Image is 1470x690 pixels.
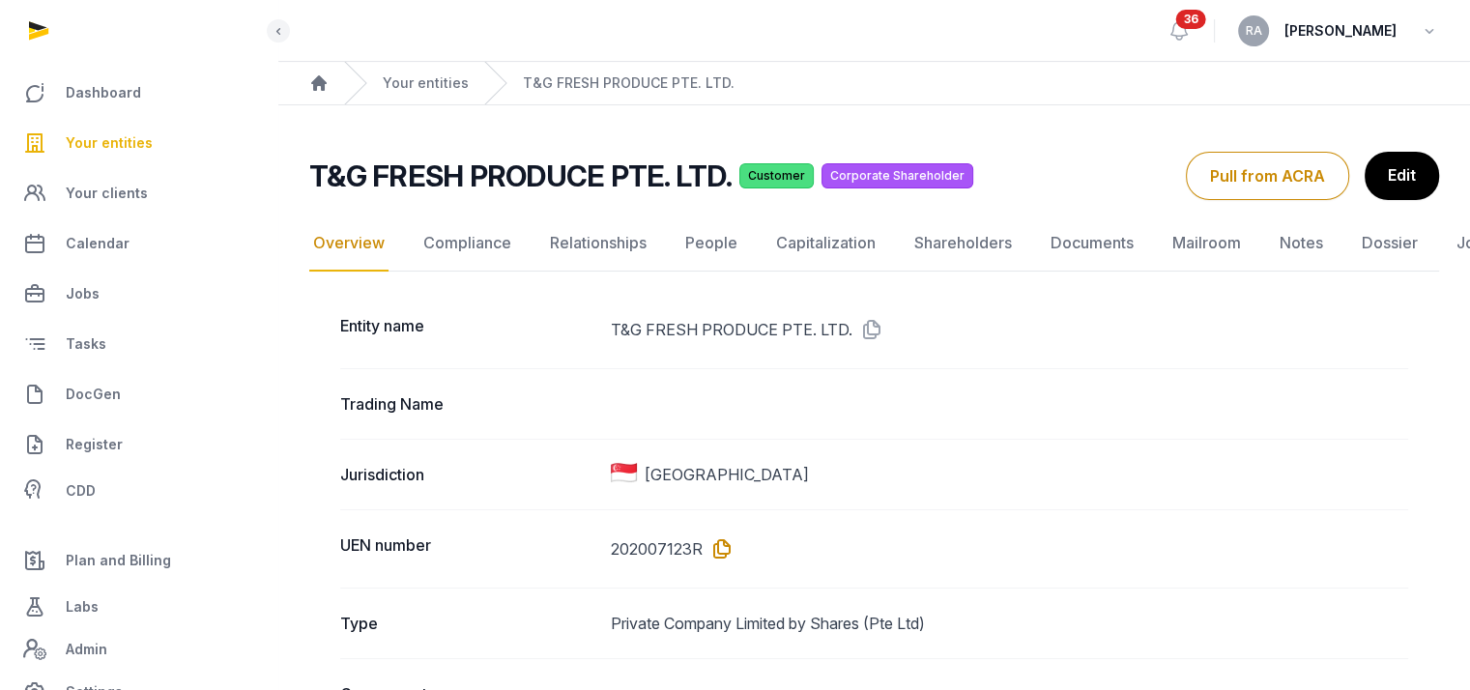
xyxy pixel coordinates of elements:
[1176,10,1206,29] span: 36
[1276,216,1327,272] a: Notes
[66,549,171,572] span: Plan and Billing
[309,158,732,193] h2: T&G FRESH PRODUCE PTE. LTD.
[66,81,141,104] span: Dashboard
[1284,19,1397,43] span: [PERSON_NAME]
[15,630,262,669] a: Admin
[309,216,389,272] a: Overview
[66,232,130,255] span: Calendar
[15,584,262,630] a: Labs
[340,463,595,486] dt: Jurisdiction
[66,638,107,661] span: Admin
[1365,152,1439,200] a: Edit
[66,332,106,356] span: Tasks
[15,170,262,216] a: Your clients
[66,182,148,205] span: Your clients
[1047,216,1138,272] a: Documents
[611,612,1408,635] dd: Private Company Limited by Shares (Pte Ltd)
[66,383,121,406] span: DocGen
[15,421,262,468] a: Register
[383,73,469,93] a: Your entities
[645,463,809,486] span: [GEOGRAPHIC_DATA]
[340,533,595,564] dt: UEN number
[419,216,515,272] a: Compliance
[15,472,262,510] a: CDD
[910,216,1016,272] a: Shareholders
[15,371,262,417] a: DocGen
[15,271,262,317] a: Jobs
[772,216,879,272] a: Capitalization
[739,163,814,188] span: Customer
[523,73,735,93] a: T&G FRESH PRODUCE PTE. LTD.
[340,314,595,345] dt: Entity name
[15,321,262,367] a: Tasks
[15,120,262,166] a: Your entities
[340,612,595,635] dt: Type
[546,216,650,272] a: Relationships
[15,220,262,267] a: Calendar
[1186,152,1349,200] button: Pull from ACRA
[1246,25,1262,37] span: RA
[1168,216,1245,272] a: Mailroom
[681,216,741,272] a: People
[611,533,1408,564] dd: 202007123R
[66,433,123,456] span: Register
[340,392,595,416] dt: Trading Name
[66,479,96,503] span: CDD
[1358,216,1422,272] a: Dossier
[611,314,1408,345] dd: T&G FRESH PRODUCE PTE. LTD.
[15,537,262,584] a: Plan and Billing
[15,70,262,116] a: Dashboard
[66,595,99,618] span: Labs
[278,62,1470,105] nav: Breadcrumb
[821,163,973,188] span: Corporate Shareholder
[66,131,153,155] span: Your entities
[66,282,100,305] span: Jobs
[309,216,1439,272] nav: Tabs
[1238,15,1269,46] button: RA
